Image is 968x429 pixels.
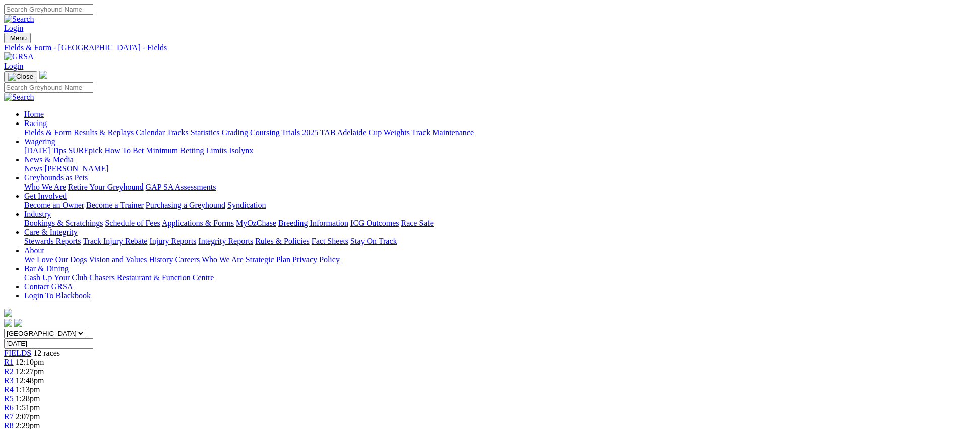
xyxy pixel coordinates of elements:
[149,255,173,264] a: History
[16,412,40,421] span: 2:07pm
[202,255,244,264] a: Who We Are
[24,273,964,282] div: Bar & Dining
[229,146,253,155] a: Isolynx
[8,73,33,81] img: Close
[4,367,14,376] a: R2
[68,146,102,155] a: SUREpick
[16,385,40,394] span: 1:13pm
[16,358,44,366] span: 12:10pm
[39,71,47,79] img: logo-grsa-white.png
[350,237,397,246] a: Stay On Track
[24,264,69,273] a: Bar & Dining
[278,219,348,227] a: Breeding Information
[175,255,200,264] a: Careers
[236,219,276,227] a: MyOzChase
[191,128,220,137] a: Statistics
[24,119,47,128] a: Racing
[24,255,964,264] div: About
[105,219,160,227] a: Schedule of Fees
[4,319,12,327] img: facebook.svg
[4,338,93,349] input: Select date
[24,128,964,137] div: Racing
[24,173,88,182] a: Greyhounds as Pets
[24,228,78,236] a: Care & Integrity
[24,291,91,300] a: Login To Blackbook
[4,403,14,412] a: R6
[24,246,44,255] a: About
[350,219,399,227] a: ICG Outcomes
[136,128,165,137] a: Calendar
[83,237,147,246] a: Track Injury Rebate
[24,155,74,164] a: News & Media
[4,43,964,52] a: Fields & Form - [GEOGRAPHIC_DATA] - Fields
[4,394,14,403] a: R5
[16,376,44,385] span: 12:48pm
[250,128,280,137] a: Coursing
[281,128,300,137] a: Trials
[255,237,310,246] a: Rules & Policies
[24,192,67,200] a: Get Involved
[4,309,12,317] img: logo-grsa-white.png
[167,128,189,137] a: Tracks
[44,164,108,173] a: [PERSON_NAME]
[24,219,103,227] a: Bookings & Scratchings
[4,33,31,43] button: Toggle navigation
[24,164,964,173] div: News & Media
[146,182,216,191] a: GAP SA Assessments
[24,137,55,146] a: Wagering
[24,110,44,118] a: Home
[4,82,93,93] input: Search
[401,219,433,227] a: Race Safe
[4,358,14,366] a: R1
[4,349,31,357] a: FIELDS
[384,128,410,137] a: Weights
[16,367,44,376] span: 12:27pm
[227,201,266,209] a: Syndication
[24,146,964,155] div: Wagering
[149,237,196,246] a: Injury Reports
[222,128,248,137] a: Grading
[24,146,66,155] a: [DATE] Tips
[16,403,40,412] span: 1:51pm
[4,15,34,24] img: Search
[24,282,73,291] a: Contact GRSA
[24,201,84,209] a: Become an Owner
[4,52,34,62] img: GRSA
[74,128,134,137] a: Results & Replays
[4,62,23,70] a: Login
[4,4,93,15] input: Search
[4,93,34,102] img: Search
[24,182,964,192] div: Greyhounds as Pets
[162,219,234,227] a: Applications & Forms
[86,201,144,209] a: Become a Trainer
[24,128,72,137] a: Fields & Form
[4,412,14,421] a: R7
[4,376,14,385] a: R3
[24,201,964,210] div: Get Involved
[302,128,382,137] a: 2025 TAB Adelaide Cup
[4,385,14,394] a: R4
[33,349,60,357] span: 12 races
[16,394,40,403] span: 1:28pm
[14,319,22,327] img: twitter.svg
[89,255,147,264] a: Vision and Values
[146,146,227,155] a: Minimum Betting Limits
[292,255,340,264] a: Privacy Policy
[312,237,348,246] a: Fact Sheets
[24,182,66,191] a: Who We Are
[10,34,27,42] span: Menu
[24,237,964,246] div: Care & Integrity
[4,24,23,32] a: Login
[4,71,37,82] button: Toggle navigation
[24,237,81,246] a: Stewards Reports
[24,219,964,228] div: Industry
[24,164,42,173] a: News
